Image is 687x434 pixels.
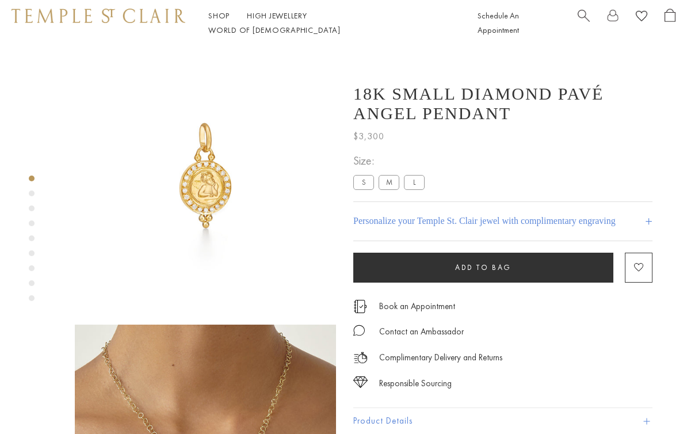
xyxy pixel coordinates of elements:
div: Responsible Sourcing [379,376,452,391]
img: icon_sourcing.svg [353,376,368,388]
button: Add to bag [353,253,613,283]
img: icon_appointment.svg [353,300,367,313]
span: Size: [353,151,429,170]
p: Complimentary Delivery and Returns [379,351,502,365]
label: L [404,175,425,189]
img: Temple St. Clair [12,9,185,22]
a: Open Shopping Bag [665,9,675,37]
label: S [353,175,374,189]
a: Book an Appointment [379,300,455,313]
iframe: Gorgias live chat messenger [629,380,675,422]
span: $3,300 [353,129,384,144]
a: ShopShop [208,10,230,21]
a: View Wishlist [636,9,647,26]
a: Schedule An Appointment [478,10,519,35]
h1: 18K Small Diamond Pavé Angel Pendant [353,84,652,123]
h4: + [645,211,652,232]
a: World of [DEMOGRAPHIC_DATA]World of [DEMOGRAPHIC_DATA] [208,25,340,35]
img: AP10-PAVE [75,46,336,307]
button: Product Details [353,408,652,434]
h4: Personalize your Temple St. Clair jewel with complimentary engraving [353,214,616,228]
nav: Main navigation [208,9,452,37]
div: Product gallery navigation [29,173,35,310]
a: High JewelleryHigh Jewellery [247,10,307,21]
div: Contact an Ambassador [379,325,464,339]
img: MessageIcon-01_2.svg [353,325,365,336]
span: Add to bag [455,262,512,272]
a: Search [578,9,590,37]
label: M [379,175,399,189]
img: icon_delivery.svg [353,351,368,365]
